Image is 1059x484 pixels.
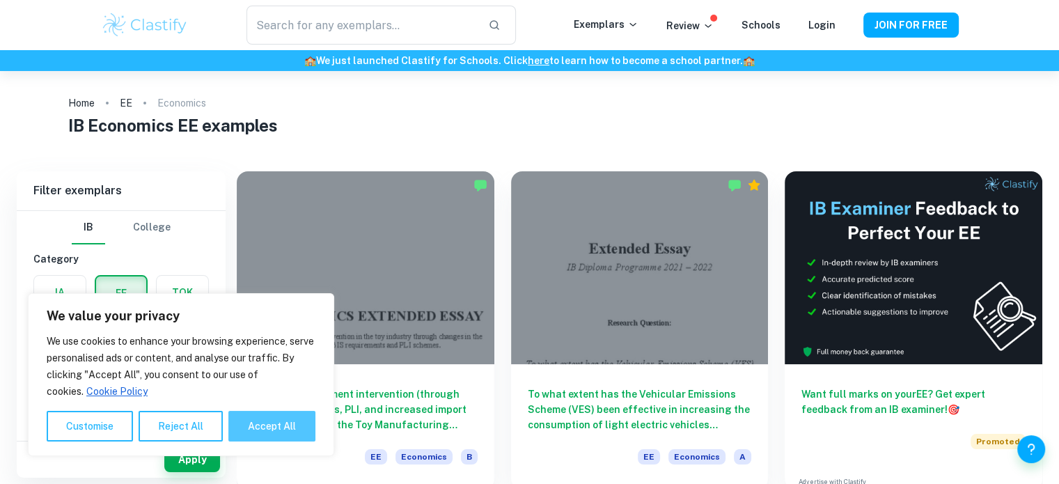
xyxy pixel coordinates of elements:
a: Login [808,19,836,31]
input: Search for any exemplars... [246,6,476,45]
p: We value your privacy [47,308,315,325]
span: Promoted [971,434,1026,449]
span: EE [365,449,387,465]
button: EE [96,276,146,310]
p: Review [666,18,714,33]
a: Cookie Policy [86,385,148,398]
img: Thumbnail [785,171,1042,364]
p: Exemplars [574,17,638,32]
span: 🏫 [304,55,316,66]
a: Schools [742,19,780,31]
button: Customise [47,411,133,442]
a: Home [68,93,95,113]
img: Marked [728,178,742,192]
div: We value your privacy [28,293,334,456]
button: JOIN FOR FREE [863,13,959,38]
span: B [461,449,478,465]
h1: IB Economics EE examples [68,113,991,138]
a: EE [120,93,132,113]
span: 🏫 [743,55,755,66]
button: IA [34,276,86,309]
h6: How has government intervention (through BIS Requirements, PLI, and increased import duties) impa... [253,387,478,432]
span: Economics [395,449,453,465]
button: Help and Feedback [1017,435,1045,463]
span: Economics [668,449,725,465]
div: Filter type choice [72,211,171,244]
h6: Want full marks on your EE ? Get expert feedback from an IB examiner! [801,387,1026,417]
img: Marked [473,178,487,192]
span: EE [638,449,660,465]
img: Clastify logo [101,11,189,39]
h6: We just launched Clastify for Schools. Click to learn how to become a school partner. [3,53,1056,68]
p: We use cookies to enhance your browsing experience, serve personalised ads or content, and analys... [47,333,315,400]
button: Accept All [228,411,315,442]
span: A [734,449,751,465]
h6: To what extent has the Vehicular Emissions Scheme (VES) been effective in increasing the consumpt... [528,387,752,432]
button: College [133,211,171,244]
span: 🎯 [948,404,959,415]
button: IB [72,211,105,244]
h6: Category [33,251,209,267]
div: Premium [747,178,761,192]
h6: Filter exemplars [17,171,226,210]
button: Apply [164,447,220,472]
button: Reject All [139,411,223,442]
p: Economics [157,95,206,111]
a: here [528,55,549,66]
button: TOK [157,276,208,309]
